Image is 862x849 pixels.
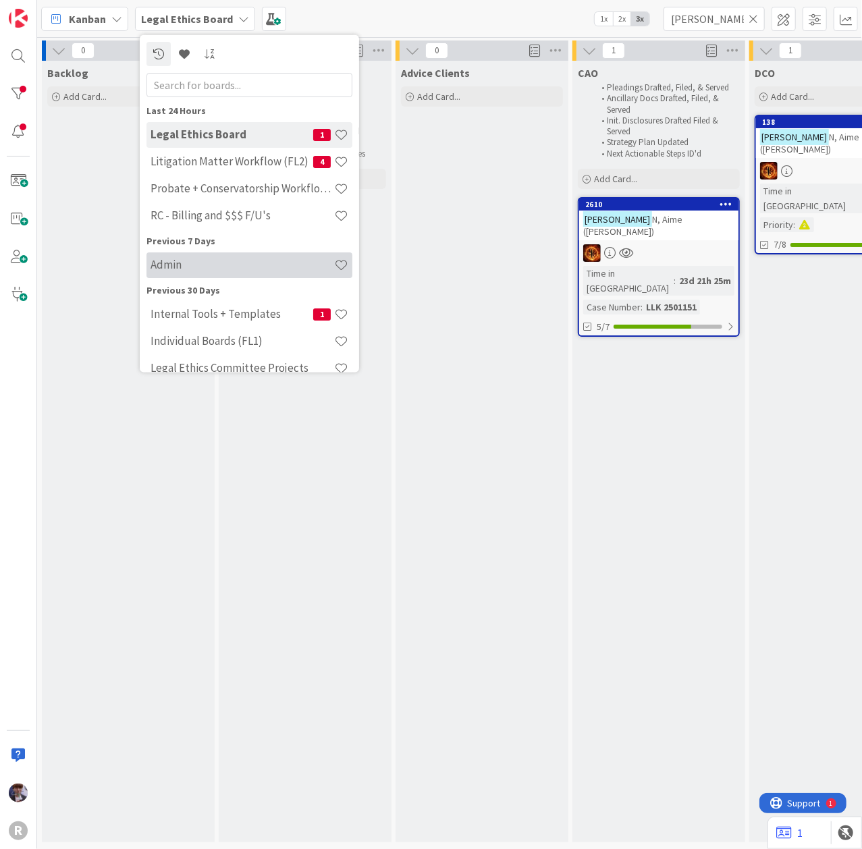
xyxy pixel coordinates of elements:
[313,128,331,140] span: 1
[72,43,95,59] span: 0
[313,308,331,320] span: 1
[643,300,700,314] div: LLK 2501151
[579,198,738,240] div: 2610[PERSON_NAME]N, Aime ([PERSON_NAME])
[146,234,352,248] div: Previous 7 Days
[771,90,814,103] span: Add Card...
[641,300,643,314] span: :
[579,244,738,262] div: TR
[151,334,334,348] h4: Individual Boards (FL1)
[401,66,470,80] span: Advice Clients
[151,155,313,168] h4: Litigation Matter Workflow (FL2)
[594,173,637,185] span: Add Card...
[760,162,778,180] img: TR
[594,93,738,115] li: Ancillary Docs Drafted, Filed, & Served
[676,273,734,288] div: 23d 21h 25m
[578,197,740,337] a: 2610[PERSON_NAME]N, Aime ([PERSON_NAME])TRTime in [GEOGRAPHIC_DATA]:23d 21h 25mCase Number:LLK 25...
[583,300,641,314] div: Case Number
[583,211,652,227] mark: [PERSON_NAME]
[760,129,829,144] mark: [PERSON_NAME]
[425,43,448,59] span: 0
[760,131,859,155] span: N, Aime ([PERSON_NAME])
[146,72,352,97] input: Search for boards...
[151,128,313,141] h4: Legal Ethics Board
[417,90,460,103] span: Add Card...
[151,307,313,321] h4: Internal Tools + Templates
[9,9,28,28] img: Visit kanbanzone.com
[9,821,28,840] div: R
[583,266,674,296] div: Time in [GEOGRAPHIC_DATA]
[151,209,334,222] h4: RC - Billing and $$$ F/U's
[674,273,676,288] span: :
[594,82,738,93] li: Pleadings Drafted, Filed, & Served
[63,90,107,103] span: Add Card...
[774,238,786,252] span: 7/8
[602,43,625,59] span: 1
[151,258,334,271] h4: Admin
[313,155,331,167] span: 4
[583,213,682,238] span: N, Aime ([PERSON_NAME])
[151,361,334,375] h4: Legal Ethics Committee Projects
[585,200,738,209] div: 2610
[793,217,795,232] span: :
[760,217,793,232] div: Priority
[146,283,352,297] div: Previous 30 Days
[664,7,765,31] input: Quick Filter...
[578,66,598,80] span: CAO
[631,12,649,26] span: 3x
[151,182,334,195] h4: Probate + Conservatorship Workflow (FL2)
[28,2,61,18] span: Support
[613,12,631,26] span: 2x
[9,784,28,802] img: ML
[597,320,610,334] span: 5/7
[594,115,738,138] li: Init. Disclosures Drafted Filed & Served
[70,5,74,16] div: 1
[141,12,233,26] b: Legal Ethics Board
[594,148,738,159] li: Next Actionable Steps ID'd
[755,66,775,80] span: DCO
[779,43,802,59] span: 1
[776,825,803,841] a: 1
[595,12,613,26] span: 1x
[583,244,601,262] img: TR
[69,11,106,27] span: Kanban
[579,198,738,211] div: 2610
[146,103,352,117] div: Last 24 Hours
[47,66,88,80] span: Backlog
[594,137,738,148] li: Strategy Plan Updated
